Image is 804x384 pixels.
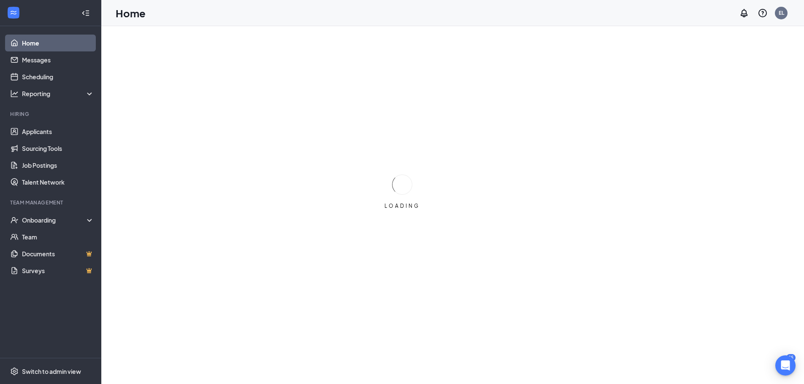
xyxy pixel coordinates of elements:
[22,51,94,68] a: Messages
[22,123,94,140] a: Applicants
[22,140,94,157] a: Sourcing Tools
[22,367,81,376] div: Switch to admin view
[81,9,90,17] svg: Collapse
[22,35,94,51] a: Home
[22,174,94,191] a: Talent Network
[381,202,423,209] div: LOADING
[22,68,94,85] a: Scheduling
[10,216,19,224] svg: UserCheck
[10,367,19,376] svg: Settings
[22,157,94,174] a: Job Postings
[22,262,94,279] a: SurveysCrown
[775,355,796,376] div: Open Intercom Messenger
[22,89,95,98] div: Reporting
[779,9,784,16] div: EL
[9,8,18,17] svg: WorkstreamLogo
[22,245,94,262] a: DocumentsCrown
[10,89,19,98] svg: Analysis
[739,8,749,18] svg: Notifications
[22,216,87,224] div: Onboarding
[22,228,94,245] a: Team
[116,6,146,20] h1: Home
[10,199,92,206] div: Team Management
[10,110,92,118] div: Hiring
[758,8,768,18] svg: QuestionInfo
[786,354,796,361] div: 35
